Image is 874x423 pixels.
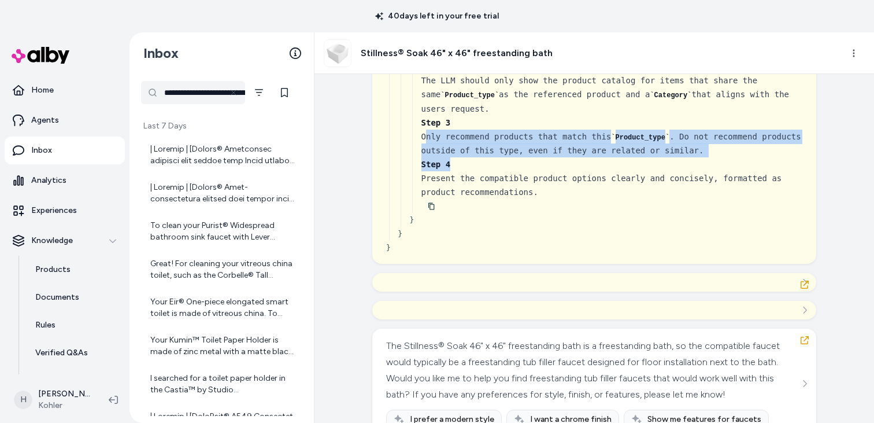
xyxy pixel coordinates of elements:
div: Your Eir® One-piece elongated smart toilet is made of vitreous china. To keep it clean and lookin... [150,296,295,319]
span: Kohler [38,400,90,411]
a: To clean your Purist® Widespread bathroom sink faucet with Lever handles, which is made of metal ... [141,213,302,250]
span: } [398,229,402,238]
p: [PERSON_NAME] [38,388,90,400]
p: Home [31,84,54,96]
a: Documents [24,284,125,311]
a: | Loremip | [Dolors® Amet-consectetura elitsed doei tempor inci utlab-etdolore magnaaliq](enima:/... [141,175,302,212]
div: The Stillness® Soak 46" x 46" freestanding bath is a freestanding bath, so the compatible faucet ... [386,338,799,370]
code: Category [650,91,691,100]
p: Verified Q&As [35,347,88,359]
a: Experiences [5,197,125,225]
div: Your Kumin™ Toilet Paper Holder is made of zinc metal with a matte black finish. For cleaning met... [150,334,295,358]
a: Analytics [5,167,125,194]
div: Would you like me to help you find freestanding tub filler faucets that would work well with this... [386,370,799,403]
code: Product_type [440,91,499,100]
a: Verified Q&As [24,339,125,367]
button: Knowledge [5,227,125,255]
strong: Step 3 [421,118,451,127]
a: Your Eir® One-piece elongated smart toilet is made of vitreous china. To keep it clean and lookin... [141,289,302,326]
a: Rules [24,311,125,339]
div: | Loremip | [Dolors® Amet-consectetura elitsed doei tempor inci utlab-etdolore magnaaliq](enima:/... [150,182,295,205]
p: 40 days left in your free trial [368,10,506,22]
p: Inbox [31,145,52,156]
a: Products [24,256,125,284]
div: To clean your Purist® Widespread bathroom sink faucet with Lever handles, which is made of metal ... [150,220,295,243]
a: Reviews [24,367,125,395]
p: Documents [35,292,79,303]
a: | Loremip | [Dolors® Ametconsec adipisci elit seddoe temp Incid utlabor, 2.2 etd](magna://ali.eni... [141,137,302,174]
a: Agents [5,106,125,134]
p: Rules [35,319,55,331]
a: Great! For cleaning your vitreous china toilet, such as the Corbelle® Tall ContinuousClean, we re... [141,251,302,288]
strong: Step 4 [421,160,451,169]
img: aad97040_rgb [324,40,351,67]
span: H [14,391,32,409]
button: See more [798,377,812,391]
code: Product_type [611,134,669,142]
h3: Stillness® Soak 46" x 46" freestanding bath [361,46,553,60]
div: Great! For cleaning your vitreous china toilet, such as the Corbelle® Tall ContinuousClean, we re... [150,258,295,281]
p: Products [35,264,71,275]
a: Inbox [5,137,125,164]
p: Last 7 Days [141,120,302,132]
div: Present the compatible product options clearly and concisely, formatted as product recommendations. [421,157,802,199]
p: Knowledge [31,235,73,247]
img: alby Logo [12,47,69,64]
div: | Loremip | [Dolors® Ametconsec adipisci elit seddoe temp Incid utlabor, 2.2 etd](magna://ali.eni... [150,144,295,167]
span: } [386,243,391,252]
button: See more [798,303,812,317]
button: H[PERSON_NAME]Kohler [7,381,99,418]
p: Agents [31,115,59,126]
div: I searched for a toilet paper holder in the Castia™ by Studio [PERSON_NAME] collection but did no... [150,373,295,396]
button: Filter [247,81,271,104]
p: Experiences [31,205,77,216]
a: I searched for a toilet paper holder in the Castia™ by Studio [PERSON_NAME] collection but did no... [141,366,302,403]
a: Your Kumin™ Toilet Paper Holder is made of zinc metal with a matte black finish. For cleaning met... [141,328,302,365]
a: Home [5,76,125,104]
p: Analytics [31,175,66,186]
div: Only recommend products that match this . Do not recommend products outside of this type, even if... [421,116,802,158]
h2: Inbox [143,45,179,62]
span: } [409,215,414,224]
